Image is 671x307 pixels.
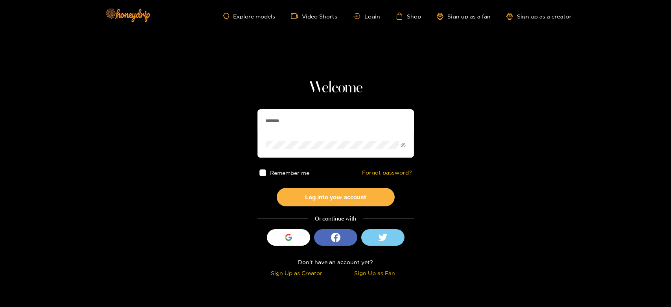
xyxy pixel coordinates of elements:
span: video-camera [291,13,302,20]
a: Video Shorts [291,13,337,20]
span: eye-invisible [401,143,406,148]
a: Explore models [223,13,275,20]
a: Forgot password? [362,169,412,176]
div: Sign Up as Fan [338,268,412,278]
h1: Welcome [257,79,414,97]
div: Or continue with [257,214,414,223]
div: Don't have an account yet? [257,257,414,267]
a: Sign up as a fan [437,13,491,20]
a: Shop [396,13,421,20]
a: Login [353,13,380,19]
span: Remember me [270,170,309,176]
button: Log into your account [277,188,395,206]
div: Sign Up as Creator [259,268,334,278]
a: Sign up as a creator [506,13,572,20]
